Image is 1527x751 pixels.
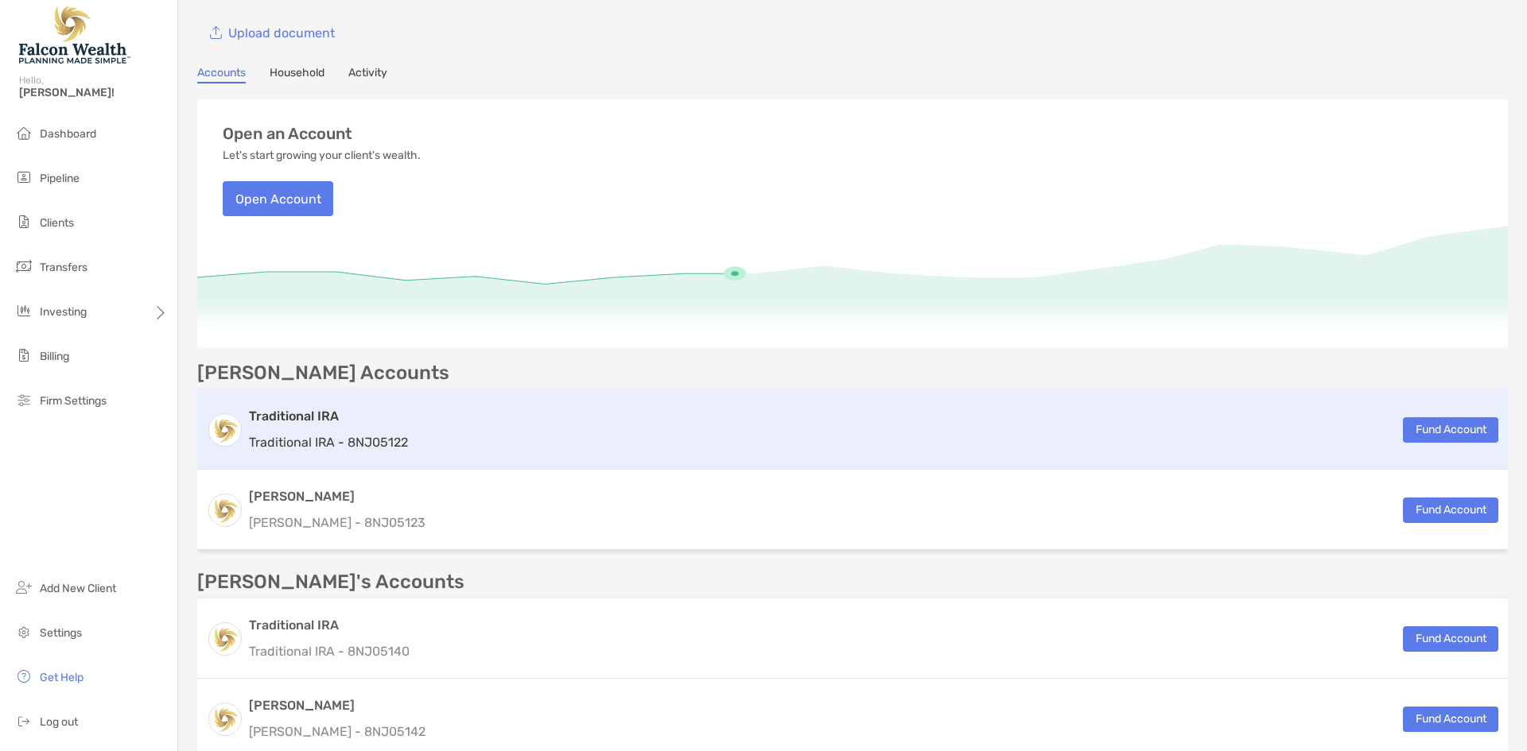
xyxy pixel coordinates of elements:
span: Get Help [40,671,84,684]
img: investing icon [14,301,33,320]
span: Firm Settings [40,394,107,408]
button: Fund Account [1403,417,1498,443]
h3: Traditional IRA [249,616,410,635]
img: logo account [209,703,241,735]
p: Let's start growing your client's wealth. [223,149,421,162]
p: Traditional IRA - 8NJ05122 [249,432,408,452]
img: dashboard icon [14,123,33,142]
img: settings icon [14,622,33,641]
p: [PERSON_NAME]'s Accounts [197,572,464,592]
img: Falcon Wealth Planning Logo [19,6,130,64]
span: Log out [40,715,78,729]
a: Upload document [197,15,347,50]
p: [PERSON_NAME] - 8NJ05142 [249,722,425,741]
h3: Open an Account [223,125,352,143]
a: Accounts [197,66,246,83]
button: Fund Account [1403,626,1498,652]
span: Investing [40,305,87,319]
p: Traditional IRA - 8NJ05140 [249,641,410,661]
span: Pipeline [40,172,80,185]
img: logo account [209,494,241,526]
img: firm-settings icon [14,390,33,409]
h3: [PERSON_NAME] [249,696,425,715]
button: Open Account [223,181,333,216]
h3: [PERSON_NAME] [249,487,425,506]
img: billing icon [14,346,33,365]
img: transfers icon [14,257,33,276]
img: logout icon [14,711,33,730]
a: Household [270,66,324,83]
span: Add New Client [40,582,116,595]
p: [PERSON_NAME] - 8NJ05123 [249,513,425,532]
h3: Traditional IRA [249,407,408,426]
span: Transfers [40,261,87,274]
button: Fund Account [1403,706,1498,732]
img: clients icon [14,212,33,231]
img: logo account [209,414,241,446]
p: [PERSON_NAME] Accounts [197,363,449,383]
img: get-help icon [14,667,33,686]
button: Fund Account [1403,497,1498,523]
span: Billing [40,350,69,363]
span: [PERSON_NAME]! [19,86,168,99]
img: pipeline icon [14,168,33,187]
span: Dashboard [40,127,96,141]
span: Clients [40,216,74,230]
a: Activity [348,66,387,83]
span: Settings [40,626,82,640]
img: button icon [210,26,222,40]
img: logo account [209,623,241,655]
img: add_new_client icon [14,578,33,597]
